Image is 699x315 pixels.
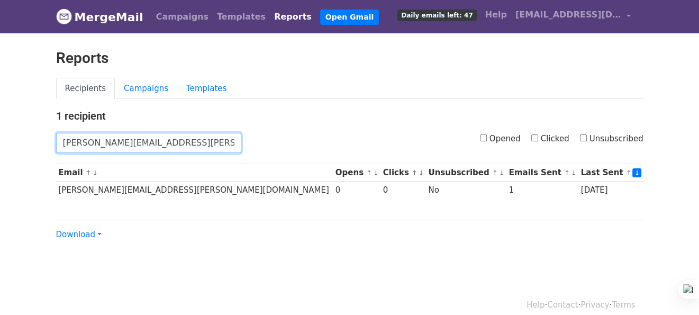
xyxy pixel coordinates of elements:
[270,6,316,28] a: Reports
[152,6,213,28] a: Campaigns
[397,10,476,21] span: Daily emails left: 47
[115,78,177,100] a: Campaigns
[511,4,635,29] a: [EMAIL_ADDRESS][DOMAIN_NAME]
[580,133,643,145] label: Unsubscribed
[426,164,506,182] th: Unsubscribed
[547,300,578,310] a: Contact
[626,169,632,177] a: ↑
[515,8,621,21] span: [EMAIL_ADDRESS][DOMAIN_NAME]
[93,169,98,177] a: ↓
[526,300,544,310] a: Help
[578,182,643,199] td: [DATE]
[86,169,92,177] a: ↑
[571,169,577,177] a: ↓
[56,8,72,24] img: MergeMail logo
[213,6,270,28] a: Templates
[333,182,380,199] td: 0
[56,182,333,199] td: [PERSON_NAME][EMAIL_ADDRESS][PERSON_NAME][DOMAIN_NAME]
[393,4,480,25] a: Daily emails left: 47
[646,264,699,315] iframe: Chat Widget
[177,78,235,100] a: Templates
[56,230,102,239] a: Download
[578,164,643,182] th: Last Sent
[531,133,569,145] label: Clicked
[481,4,511,25] a: Help
[320,10,379,25] a: Open Gmail
[564,169,570,177] a: ↑
[531,134,538,141] input: Clicked
[419,169,424,177] a: ↓
[506,164,578,182] th: Emails Sent
[506,182,578,199] td: 1
[480,133,521,145] label: Opened
[373,169,379,177] a: ↓
[56,164,333,182] th: Email
[632,168,641,177] a: ↓
[56,49,643,67] h2: Reports
[426,182,506,199] td: No
[56,110,643,122] h4: 1 recipient
[499,169,505,177] a: ↓
[412,169,417,177] a: ↑
[56,78,115,100] a: Recipients
[380,182,426,199] td: 0
[612,300,635,310] a: Terms
[480,134,487,141] input: Opened
[580,134,587,141] input: Unsubscribed
[366,169,372,177] a: ↑
[333,164,380,182] th: Opens
[56,6,143,28] a: MergeMail
[580,300,609,310] a: Privacy
[56,133,241,153] input: Search by email...
[492,169,498,177] a: ↑
[380,164,426,182] th: Clicks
